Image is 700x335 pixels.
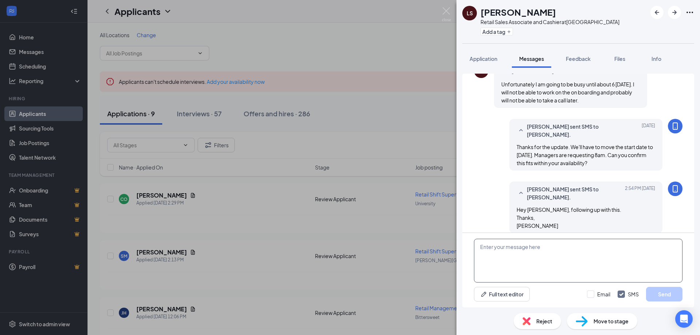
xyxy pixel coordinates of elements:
[470,55,497,62] span: Application
[527,185,622,201] span: [PERSON_NAME] sent SMS to [PERSON_NAME].
[519,55,544,62] span: Messages
[646,287,682,301] button: Send
[653,8,661,17] svg: ArrowLeftNew
[566,55,591,62] span: Feedback
[675,310,693,328] div: Open Intercom Messenger
[652,55,661,62] span: Info
[685,8,694,17] svg: Ellipses
[536,317,552,325] span: Reject
[625,185,655,201] span: [DATE] 2:54 PM
[517,144,653,166] span: Thanks for the update. We'll have to move the start date to [DATE]. Managers are requesting 8am. ...
[614,55,625,62] span: Files
[642,122,655,139] span: [DATE]
[517,126,525,135] svg: SmallChevronUp
[671,184,680,193] svg: MobileSms
[594,317,629,325] span: Move to stage
[527,122,622,139] span: [PERSON_NAME] sent SMS to [PERSON_NAME].
[481,18,619,26] div: Retail Sales Associate and Cashier at [GEOGRAPHIC_DATA]
[501,81,634,104] span: Unfortunately I am going to be busy until about 6 [DATE]. I will not be able to work on the on bo...
[474,287,530,301] button: Full text editorPen
[480,291,487,298] svg: Pen
[507,30,511,34] svg: Plus
[467,9,473,17] div: LS
[517,206,621,229] span: Hey [PERSON_NAME], following up with this. Thanks, [PERSON_NAME]
[671,122,680,131] svg: MobileSms
[650,6,664,19] button: ArrowLeftNew
[481,28,513,35] button: PlusAdd a tag
[517,189,525,198] svg: SmallChevronUp
[670,8,679,17] svg: ArrowRight
[481,6,556,18] h1: [PERSON_NAME]
[668,6,681,19] button: ArrowRight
